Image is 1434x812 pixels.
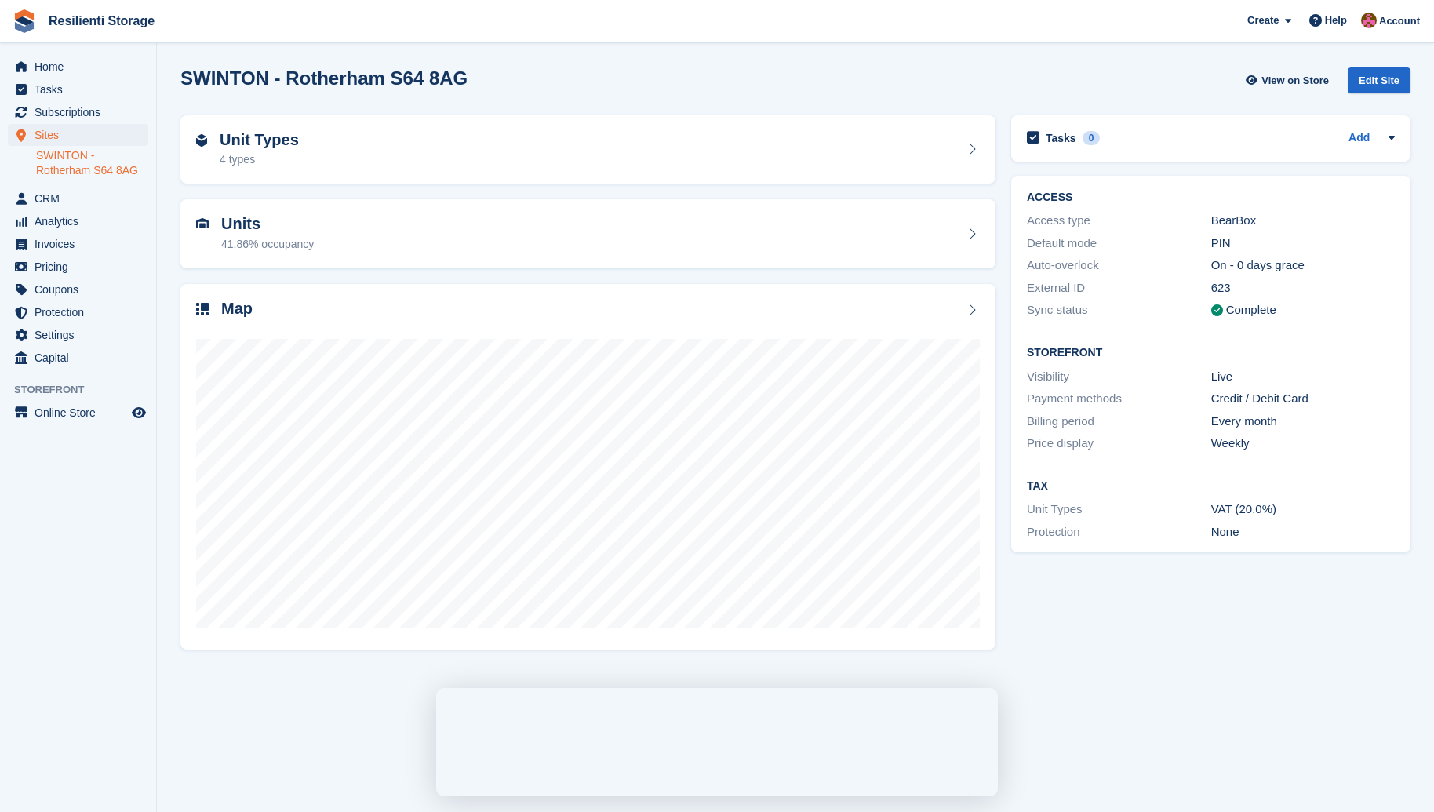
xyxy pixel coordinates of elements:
[8,347,148,369] a: menu
[35,301,129,323] span: Protection
[1027,257,1211,275] div: Auto-overlock
[1027,501,1211,519] div: Unit Types
[1348,67,1410,100] a: Edit Site
[1211,212,1396,230] div: BearBox
[1027,390,1211,408] div: Payment methods
[1325,13,1347,28] span: Help
[8,124,148,146] a: menu
[1261,73,1329,89] span: View on Store
[35,347,129,369] span: Capital
[8,56,148,78] a: menu
[220,131,299,149] h2: Unit Types
[14,382,156,398] span: Storefront
[1046,131,1076,145] h2: Tasks
[221,236,314,253] div: 41.86% occupancy
[8,402,148,424] a: menu
[1027,279,1211,297] div: External ID
[8,210,148,232] a: menu
[35,256,129,278] span: Pricing
[35,324,129,346] span: Settings
[1083,131,1101,145] div: 0
[1243,67,1335,93] a: View on Store
[1211,435,1396,453] div: Weekly
[196,218,209,229] img: unit-icn-7be61d7bf1b0ce9d3e12c5938cc71ed9869f7b940bace4675aadf7bd6d80202e.svg
[180,115,995,184] a: Unit Types 4 types
[1211,257,1396,275] div: On - 0 days grace
[1211,523,1396,541] div: None
[35,124,129,146] span: Sites
[35,233,129,255] span: Invoices
[8,279,148,300] a: menu
[196,134,207,147] img: unit-type-icn-2b2737a686de81e16bb02015468b77c625bbabd49415b5ef34ead5e3b44a266d.svg
[35,101,129,123] span: Subscriptions
[196,303,209,315] img: map-icn-33ee37083ee616e46c38cad1a60f524a97daa1e2b2c8c0bc3eb3415660979fc1.svg
[8,256,148,278] a: menu
[1211,413,1396,431] div: Every month
[1226,301,1276,319] div: Complete
[1027,212,1211,230] div: Access type
[8,101,148,123] a: menu
[35,188,129,209] span: CRM
[1361,13,1377,28] img: Kerrie Whiteley
[180,199,995,268] a: Units 41.86% occupancy
[1211,390,1396,408] div: Credit / Debit Card
[1027,435,1211,453] div: Price display
[180,67,468,89] h2: SWINTON - Rotherham S64 8AG
[13,9,36,33] img: stora-icon-8386f47178a22dfd0bd8f6a31ec36ba5ce8667c1dd55bd0f319d3a0aa187defe.svg
[42,8,161,34] a: Resilienti Storage
[1027,301,1211,319] div: Sync status
[221,215,314,233] h2: Units
[1027,191,1395,204] h2: ACCESS
[36,148,148,178] a: SWINTON - Rotherham S64 8AG
[1211,501,1396,519] div: VAT (20.0%)
[8,324,148,346] a: menu
[180,284,995,650] a: Map
[35,78,129,100] span: Tasks
[35,210,129,232] span: Analytics
[1027,523,1211,541] div: Protection
[35,402,129,424] span: Online Store
[1348,67,1410,93] div: Edit Site
[35,56,129,78] span: Home
[8,188,148,209] a: menu
[221,300,253,318] h2: Map
[1027,480,1395,493] h2: Tax
[8,78,148,100] a: menu
[1247,13,1279,28] span: Create
[1348,129,1370,147] a: Add
[129,403,148,422] a: Preview store
[1027,235,1211,253] div: Default mode
[1211,368,1396,386] div: Live
[220,151,299,168] div: 4 types
[1379,13,1420,29] span: Account
[8,301,148,323] a: menu
[35,279,129,300] span: Coupons
[1027,347,1395,359] h2: Storefront
[436,688,998,796] iframe: Survey by David from Stora
[1027,413,1211,431] div: Billing period
[1027,368,1211,386] div: Visibility
[8,233,148,255] a: menu
[1211,235,1396,253] div: PIN
[1211,279,1396,297] div: 623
